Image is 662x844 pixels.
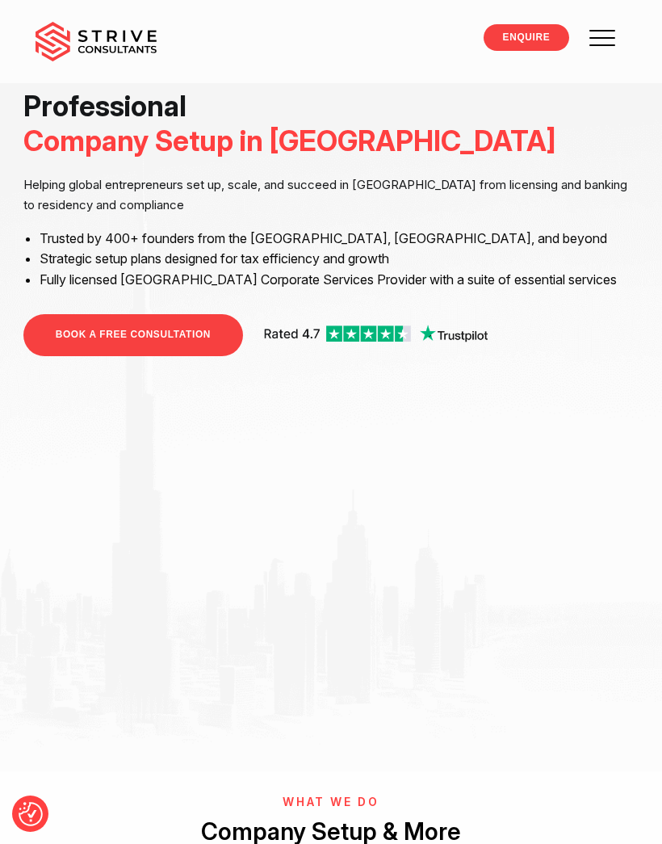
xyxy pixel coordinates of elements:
h1: Professional [23,89,639,159]
iframe: <br /> [23,388,639,735]
a: ENQUIRE [484,24,570,51]
p: Helping global entrepreneurs set up, scale, and succeed in [GEOGRAPHIC_DATA] from licensing and b... [23,175,639,216]
span: Company Setup in [GEOGRAPHIC_DATA] [23,124,555,157]
li: Strategic setup plans designed for tax efficiency and growth [40,249,639,270]
a: BOOK A FREE CONSULTATION [23,314,243,355]
img: Revisit consent button [19,802,43,826]
li: Fully licensed [GEOGRAPHIC_DATA] Corporate Services Provider with a suite of essential services [40,270,639,291]
li: Trusted by 400+ founders from the [GEOGRAPHIC_DATA], [GEOGRAPHIC_DATA], and beyond [40,229,639,250]
img: main-logo.svg [36,22,157,62]
button: Consent Preferences [19,802,43,826]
